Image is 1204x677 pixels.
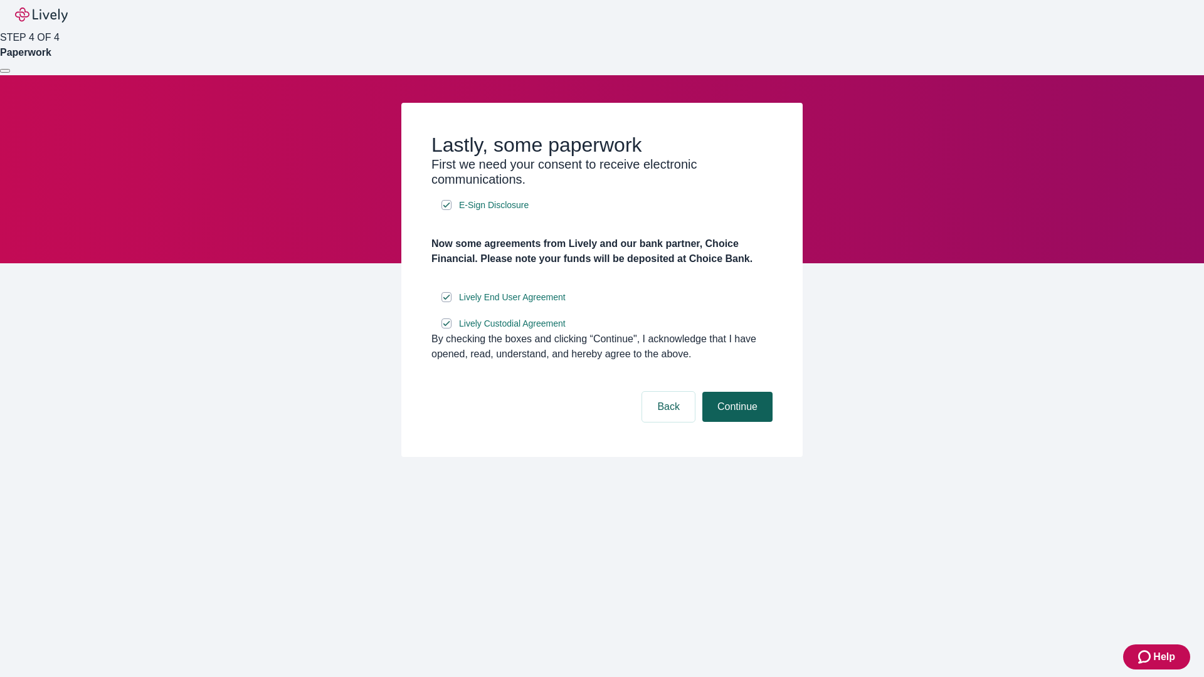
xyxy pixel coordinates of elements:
span: Help [1153,649,1175,664]
h4: Now some agreements from Lively and our bank partner, Choice Financial. Please note your funds wi... [431,236,773,266]
a: e-sign disclosure document [457,197,531,213]
button: Zendesk support iconHelp [1123,644,1190,669]
div: By checking the boxes and clicking “Continue", I acknowledge that I have opened, read, understand... [431,332,773,362]
img: Lively [15,8,68,23]
h3: First we need your consent to receive electronic communications. [431,157,773,187]
h2: Lastly, some paperwork [431,133,773,157]
button: Continue [702,392,773,422]
span: Lively Custodial Agreement [459,317,566,330]
a: e-sign disclosure document [457,316,568,332]
span: Lively End User Agreement [459,291,566,304]
a: e-sign disclosure document [457,290,568,305]
svg: Zendesk support icon [1138,649,1153,664]
button: Back [642,392,695,422]
span: E-Sign Disclosure [459,199,529,212]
